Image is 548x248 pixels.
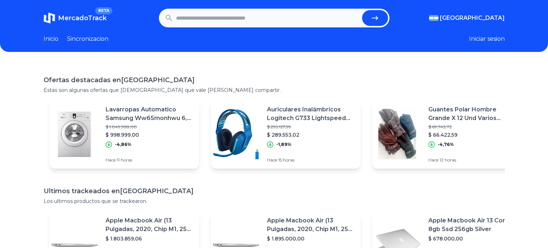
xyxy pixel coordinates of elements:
[44,87,505,94] p: Estas son algunas ofertas que [DEMOGRAPHIC_DATA] que vale [PERSON_NAME] compartir.
[44,186,505,196] h1: Ultimos trackeados en [GEOGRAPHIC_DATA]
[438,142,454,147] p: -4,76%
[58,14,107,22] span: MercadoTrack
[44,12,107,24] a: MercadoTrackBETA
[106,157,193,163] p: Hace 11 horas
[44,198,505,205] p: Los ultimos productos que se trackearon.
[440,14,505,22] span: [GEOGRAPHIC_DATA]
[372,109,423,159] img: Featured image
[267,216,355,234] p: Apple Macbook Air (13 Pulgadas, 2020, Chip M1, 256 Gb De Ssd, 8 Gb De Ram) - Plata
[49,99,199,169] a: Featured imageLavarropas Automatico Samsung Ww65monhwu 6,5 Kgs 1000 Rpm$ 1.049.998,00$ 998.999,00...
[276,142,291,147] p: -1,89%
[267,105,355,123] p: Auriculares Inalámbricos Logitech G733 Lightspeed Rgb, Azul
[49,109,100,159] img: Featured image
[428,105,516,123] p: Guantes Polar Hombre Grande X 12 Und Varios Colores
[267,124,355,130] p: $ 295.127,99
[267,235,355,242] p: $ 1.895.000,00
[95,7,112,14] span: BETA
[429,15,438,21] img: Argentina
[428,131,516,138] p: $ 66.422,59
[428,157,516,163] p: Hace 12 horas
[115,142,132,147] p: -4,86%
[428,124,516,130] p: $ 69.743,72
[106,105,193,123] p: Lavarropas Automatico Samsung Ww65monhwu 6,5 Kgs 1000 Rpm
[211,109,261,159] img: Featured image
[211,99,361,169] a: Featured imageAuriculares Inalámbricos Logitech G733 Lightspeed Rgb, Azul$ 295.127,99$ 289.553,02...
[469,35,505,43] button: Iniciar sesion
[44,12,55,24] img: MercadoTrack
[106,131,193,138] p: $ 998.999,00
[44,75,505,85] h1: Ofertas destacadas en [GEOGRAPHIC_DATA]
[429,14,505,22] button: [GEOGRAPHIC_DATA]
[267,131,355,138] p: $ 289.553,02
[106,216,193,234] p: Apple Macbook Air (13 Pulgadas, 2020, Chip M1, 256 Gb De Ssd, 8 Gb De Ram) - Plata
[267,157,355,163] p: Hace 15 horas
[106,124,193,130] p: $ 1.049.998,00
[372,99,522,169] a: Featured imageGuantes Polar Hombre Grande X 12 Und Varios Colores$ 69.743,72$ 66.422,59-4,76%Hace...
[67,35,108,43] a: Sincronizacion
[106,235,193,242] p: $ 1.803.859,06
[44,35,58,43] a: Inicio
[428,216,516,234] p: Apple Macbook Air 13 Core I5 8gb Ssd 256gb Silver
[428,235,516,242] p: $ 678.000,00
